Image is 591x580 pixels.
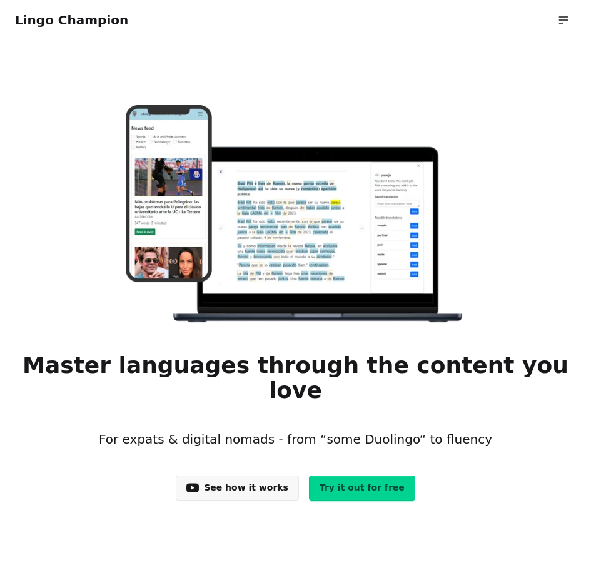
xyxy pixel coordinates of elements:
[15,13,128,28] a: Lingo Champion
[20,415,571,463] h3: For expats & digital nomads - from “some Duolingo“ to fluency
[20,353,571,403] h1: Master languages through the content you love
[309,476,415,501] a: Try it out for free
[176,476,299,501] a: See how it works
[116,105,476,325] img: Learn languages online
